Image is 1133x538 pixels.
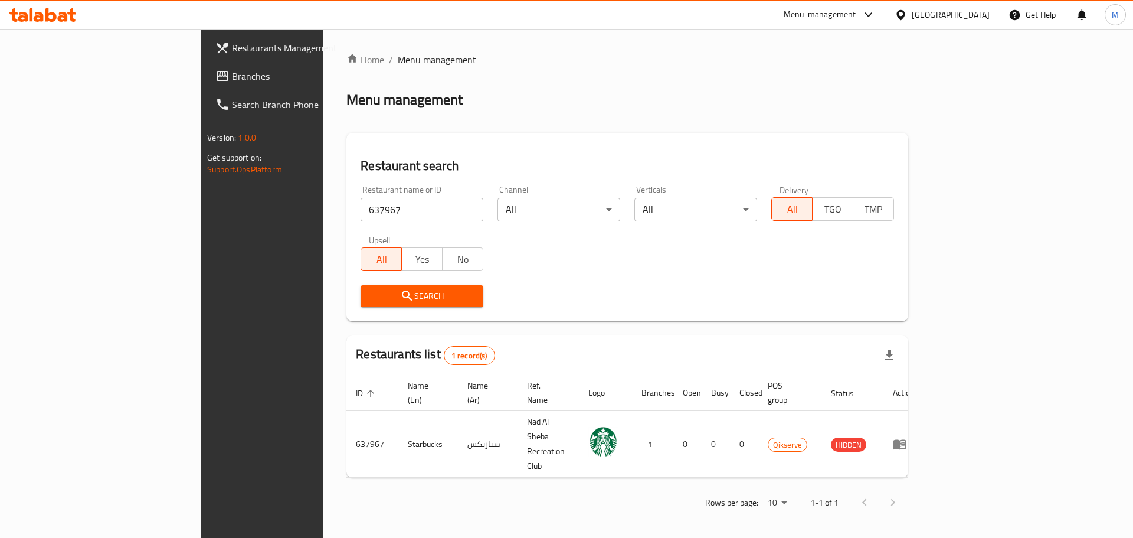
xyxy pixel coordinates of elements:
[673,411,702,478] td: 0
[356,386,378,400] span: ID
[812,197,853,221] button: TGO
[361,285,483,307] button: Search
[467,379,503,407] span: Name (Ar)
[408,379,444,407] span: Name (En)
[632,375,673,411] th: Branches
[768,379,807,407] span: POS group
[705,495,758,510] p: Rows per page:
[207,162,282,177] a: Support.OpsPlatform
[810,495,839,510] p: 1-1 of 1
[777,201,808,218] span: All
[206,90,391,119] a: Search Branch Phone
[232,97,381,112] span: Search Branch Phone
[444,346,495,365] div: Total records count
[369,236,391,244] label: Upsell
[579,375,632,411] th: Logo
[458,411,518,478] td: ستاربكس
[771,197,813,221] button: All
[356,345,495,365] h2: Restaurants list
[817,201,849,218] span: TGO
[366,251,397,268] span: All
[831,438,866,452] div: HIDDEN
[444,350,495,361] span: 1 record(s)
[370,289,474,304] span: Search
[401,247,443,271] button: Yes
[407,251,438,268] span: Yes
[883,375,924,411] th: Action
[634,198,757,221] div: All
[702,411,730,478] td: 0
[632,411,673,478] td: 1
[361,247,402,271] button: All
[784,8,856,22] div: Menu-management
[518,411,579,478] td: Nad Al Sheba Recreation Club
[780,185,809,194] label: Delivery
[206,62,391,90] a: Branches
[207,150,261,165] span: Get support on:
[361,157,894,175] h2: Restaurant search
[361,198,483,221] input: Search for restaurant name or ID..
[763,494,791,512] div: Rows per page:
[831,386,869,400] span: Status
[875,341,903,370] div: Export file
[207,130,236,145] span: Version:
[232,41,381,55] span: Restaurants Management
[673,375,702,411] th: Open
[238,130,256,145] span: 1.0.0
[346,90,463,109] h2: Menu management
[831,438,866,452] span: HIDDEN
[768,438,807,452] span: Qikserve
[893,437,915,451] div: Menu
[527,379,565,407] span: Ref. Name
[912,8,990,21] div: [GEOGRAPHIC_DATA]
[702,375,730,411] th: Busy
[206,34,391,62] a: Restaurants Management
[497,198,620,221] div: All
[398,53,476,67] span: Menu management
[232,69,381,83] span: Branches
[346,53,908,67] nav: breadcrumb
[398,411,458,478] td: Starbucks
[588,427,618,457] img: Starbucks
[858,201,889,218] span: TMP
[447,251,479,268] span: No
[730,375,758,411] th: Closed
[1112,8,1119,21] span: M
[730,411,758,478] td: 0
[853,197,894,221] button: TMP
[346,375,924,478] table: enhanced table
[442,247,483,271] button: No
[389,53,393,67] li: /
